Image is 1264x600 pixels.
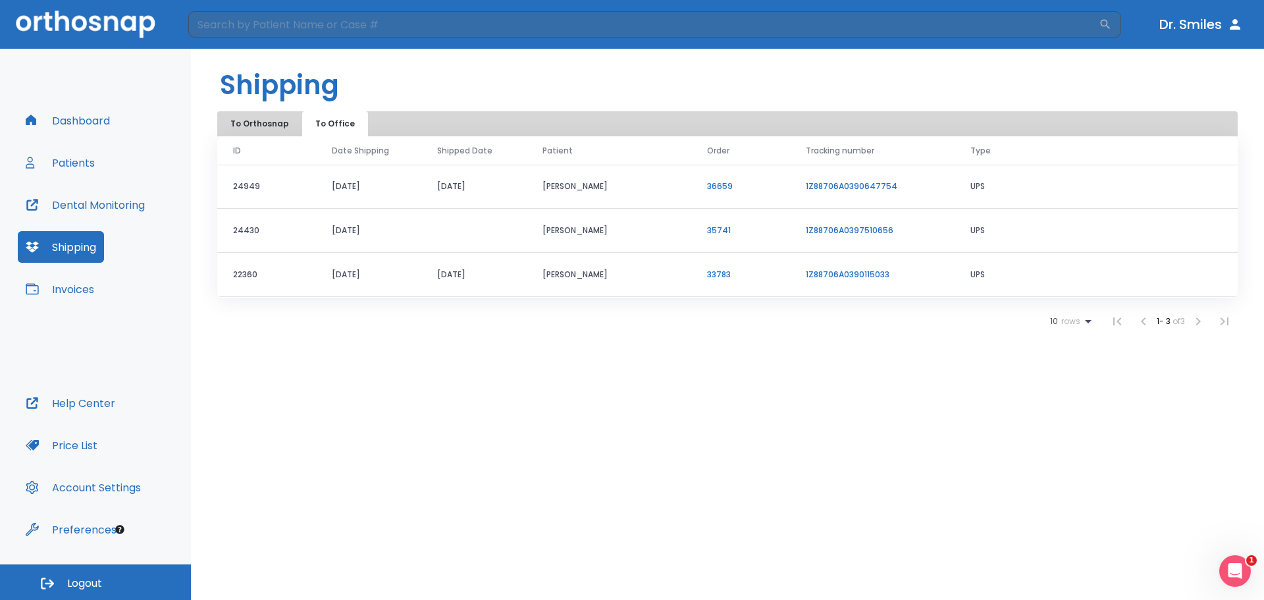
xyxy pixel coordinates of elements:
[1050,317,1058,326] span: 10
[18,147,103,178] button: Patients
[527,165,691,209] td: [PERSON_NAME]
[707,145,729,157] span: Order
[421,165,527,209] td: [DATE]
[18,231,104,263] button: Shipping
[16,11,155,38] img: Orthosnap
[955,253,1238,297] td: UPS
[527,253,691,297] td: [PERSON_NAME]
[233,145,241,157] span: ID
[806,180,897,192] a: 1Z88706A0390647754
[18,189,153,221] button: Dental Monitoring
[18,273,102,305] button: Invoices
[1157,315,1172,327] span: 1 - 3
[1172,315,1185,327] span: of 3
[316,209,421,253] td: [DATE]
[18,514,124,545] button: Preferences
[217,209,316,253] td: 24430
[1246,555,1257,566] span: 1
[806,225,893,236] a: 1Z88706A0397510656
[217,253,316,297] td: 22360
[1058,317,1080,326] span: rows
[220,65,339,105] h1: Shipping
[1219,555,1251,587] iframe: Intercom live chat
[220,111,300,136] button: To Orthosnap
[18,472,149,503] button: Account Settings
[188,11,1099,38] input: Search by Patient Name or Case #
[955,165,1238,209] td: UPS
[67,576,102,591] span: Logout
[707,269,731,280] a: 33783
[217,165,316,209] td: 24949
[332,145,389,157] span: Date Shipping
[220,111,371,136] div: tabs
[707,180,733,192] a: 36659
[527,209,691,253] td: [PERSON_NAME]
[806,269,889,280] a: 1Z88706A0390115033
[1154,13,1248,36] button: Dr. Smiles
[437,145,492,157] span: Shipped Date
[302,111,368,136] button: To Office
[970,145,991,157] span: Type
[114,524,126,535] div: Tooltip anchor
[421,253,527,297] td: [DATE]
[316,165,421,209] td: [DATE]
[18,387,123,419] button: Help Center
[18,429,105,461] button: Price List
[806,145,874,157] span: Tracking number
[707,225,731,236] a: 35741
[316,253,421,297] td: [DATE]
[18,105,118,136] button: Dashboard
[542,145,573,157] span: Patient
[955,209,1238,253] td: UPS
